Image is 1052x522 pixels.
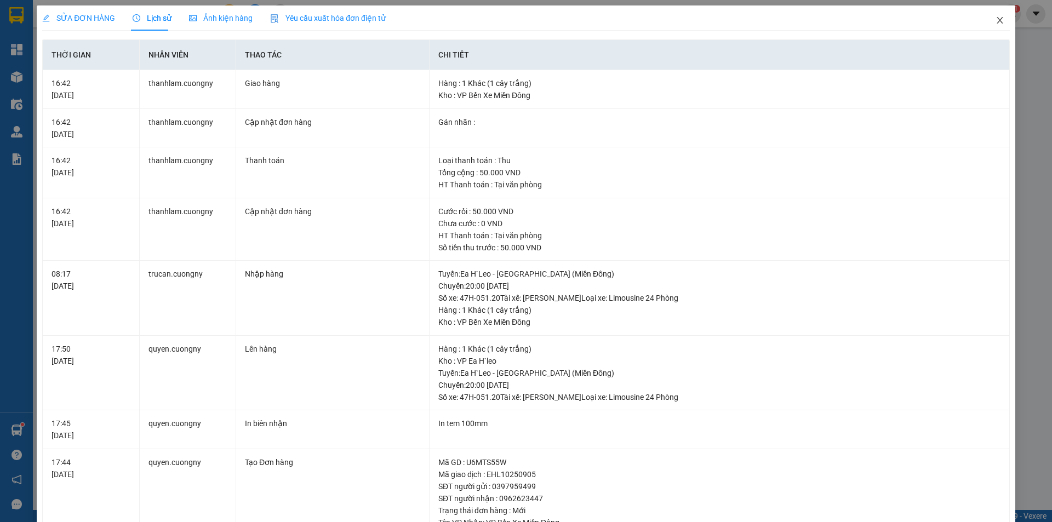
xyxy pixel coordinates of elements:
[438,417,1000,429] div: In tem 100mm
[189,14,197,22] span: picture
[133,14,171,22] span: Lịch sử
[140,261,236,336] td: trucan.cuongny
[438,468,1000,480] div: Mã giao dịch : EHL10250905
[438,205,1000,217] div: Cước rồi : 50.000 VND
[42,14,115,22] span: SỬA ĐƠN HÀNG
[438,504,1000,517] div: Trạng thái đơn hàng : Mới
[52,77,130,101] div: 16:42 [DATE]
[438,77,1000,89] div: Hàng : 1 Khác (1 cây trắng)
[52,343,130,367] div: 17:50 [DATE]
[140,198,236,261] td: thanhlam.cuongny
[245,456,420,468] div: Tạo Đơn hàng
[438,167,1000,179] div: Tổng cộng : 50.000 VND
[270,14,386,22] span: Yêu cầu xuất hóa đơn điện tử
[438,179,1000,191] div: HT Thanh toán : Tại văn phòng
[438,343,1000,355] div: Hàng : 1 Khác (1 cây trắng)
[43,40,139,70] th: Thời gian
[438,480,1000,492] div: SĐT người gửi : 0397959499
[140,147,236,198] td: thanhlam.cuongny
[133,14,140,22] span: clock-circle
[140,410,236,449] td: quyen.cuongny
[270,14,279,23] img: icon
[52,116,130,140] div: 16:42 [DATE]
[996,16,1004,25] span: close
[438,456,1000,468] div: Mã GD : U6MTS55W
[438,304,1000,316] div: Hàng : 1 Khác (1 cây trắng)
[52,417,130,441] div: 17:45 [DATE]
[438,268,1000,304] div: Tuyến : Ea H`Leo - [GEOGRAPHIC_DATA] (Miền Đông) Chuyến: 20:00 [DATE] Số xe: 47H-051.20 Tài xế: [...
[245,268,420,280] div: Nhập hàng
[140,336,236,411] td: quyen.cuongny
[985,5,1015,36] button: Close
[52,205,130,230] div: 16:42 [DATE]
[245,417,420,429] div: In biên nhận
[42,14,50,22] span: edit
[438,316,1000,328] div: Kho : VP Bến Xe Miền Đông
[140,40,236,70] th: Nhân viên
[430,40,1010,70] th: Chi tiết
[438,492,1000,504] div: SĐT người nhận : 0962623447
[140,70,236,109] td: thanhlam.cuongny
[245,343,420,355] div: Lên hàng
[245,116,420,128] div: Cập nhật đơn hàng
[438,217,1000,230] div: Chưa cước : 0 VND
[438,230,1000,242] div: HT Thanh toán : Tại văn phòng
[236,40,430,70] th: Thao tác
[438,116,1000,128] div: Gán nhãn :
[52,456,130,480] div: 17:44 [DATE]
[245,205,420,217] div: Cập nhật đơn hàng
[140,109,236,148] td: thanhlam.cuongny
[438,242,1000,254] div: Số tiền thu trước : 50.000 VND
[52,154,130,179] div: 16:42 [DATE]
[189,14,253,22] span: Ảnh kiện hàng
[438,89,1000,101] div: Kho : VP Bến Xe Miền Đông
[438,154,1000,167] div: Loại thanh toán : Thu
[245,154,420,167] div: Thanh toán
[245,77,420,89] div: Giao hàng
[438,355,1000,367] div: Kho : VP Ea H`leo
[52,268,130,292] div: 08:17 [DATE]
[438,367,1000,403] div: Tuyến : Ea H`Leo - [GEOGRAPHIC_DATA] (Miền Đông) Chuyến: 20:00 [DATE] Số xe: 47H-051.20 Tài xế: [...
